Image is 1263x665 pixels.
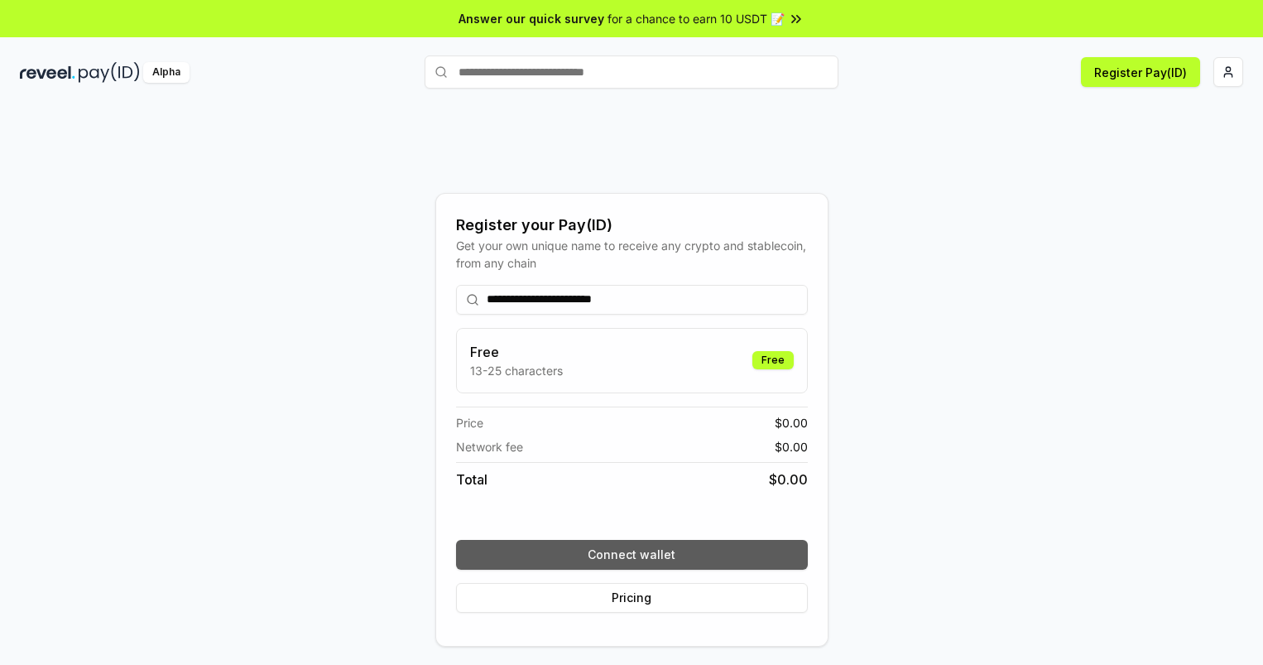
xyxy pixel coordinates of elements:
[470,342,563,362] h3: Free
[1081,57,1200,87] button: Register Pay(ID)
[752,351,794,369] div: Free
[456,438,523,455] span: Network fee
[79,62,140,83] img: pay_id
[459,10,604,27] span: Answer our quick survey
[775,414,808,431] span: $ 0.00
[456,237,808,272] div: Get your own unique name to receive any crypto and stablecoin, from any chain
[456,214,808,237] div: Register your Pay(ID)
[470,362,563,379] p: 13-25 characters
[769,470,808,489] span: $ 0.00
[456,470,487,489] span: Total
[20,62,75,83] img: reveel_dark
[143,62,190,83] div: Alpha
[607,10,785,27] span: for a chance to earn 10 USDT 📝
[456,583,808,613] button: Pricing
[456,540,808,570] button: Connect wallet
[775,438,808,455] span: $ 0.00
[456,414,483,431] span: Price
